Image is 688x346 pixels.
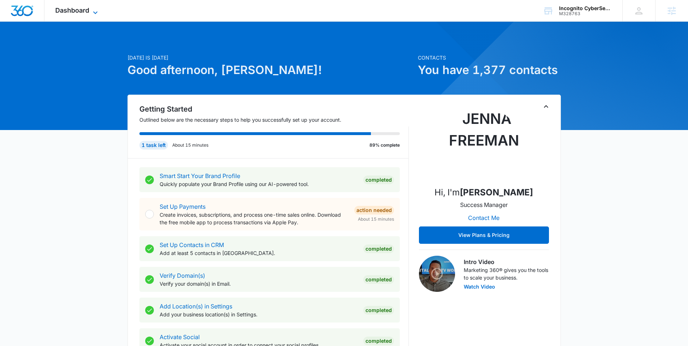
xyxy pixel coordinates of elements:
div: Keywords by Traffic [80,43,122,47]
div: 1 task left [139,141,168,150]
a: Activate Social [160,333,200,341]
div: account name [559,5,612,11]
p: Add your business location(s) in Settings. [160,311,358,318]
div: Domain Overview [27,43,65,47]
p: Success Manager [460,200,508,209]
img: Jenna Freeman [448,108,520,180]
p: Add at least 5 contacts in [GEOGRAPHIC_DATA]. [160,249,358,257]
p: 89% complete [369,142,400,148]
div: Completed [363,337,394,345]
p: About 15 minutes [172,142,208,148]
span: About 15 minutes [358,216,394,222]
a: Set Up Contacts in CRM [160,241,224,248]
div: Completed [363,306,394,315]
button: View Plans & Pricing [419,226,549,244]
p: Create invoices, subscriptions, and process one-time sales online. Download the free mobile app t... [160,211,349,226]
p: Quickly populate your Brand Profile using our AI-powered tool. [160,180,358,188]
p: Marketing 360® gives you the tools to scale your business. [464,266,549,281]
strong: [PERSON_NAME] [460,187,533,198]
img: website_grey.svg [12,19,17,25]
div: account id [559,11,612,16]
div: v 4.0.25 [20,12,35,17]
h2: Getting Started [139,104,409,114]
div: Completed [363,275,394,284]
span: Dashboard [55,7,89,14]
div: Action Needed [354,206,394,215]
div: Completed [363,245,394,253]
p: Outlined below are the necessary steps to help you successfully set up your account. [139,116,409,124]
p: Verify your domain(s) in Email. [160,280,358,287]
div: Completed [363,176,394,184]
button: Toggle Collapse [542,102,550,111]
a: Add Location(s) in Settings [160,303,232,310]
img: logo_orange.svg [12,12,17,17]
p: Hi, I'm [434,186,533,199]
h3: Intro Video [464,258,549,266]
div: Domain: [DOMAIN_NAME] [19,19,79,25]
h1: You have 1,377 contacts [418,61,561,79]
a: Smart Start Your Brand Profile [160,172,240,180]
a: Verify Domain(s) [160,272,205,279]
h1: Good afternoon, [PERSON_NAME]! [127,61,414,79]
button: Contact Me [461,209,507,226]
a: Set Up Payments [160,203,205,210]
img: Intro Video [419,256,455,292]
img: tab_domain_overview_orange.svg [20,42,25,48]
p: Contacts [418,54,561,61]
img: tab_keywords_by_traffic_grey.svg [72,42,78,48]
p: [DATE] is [DATE] [127,54,414,61]
button: Watch Video [464,284,495,289]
